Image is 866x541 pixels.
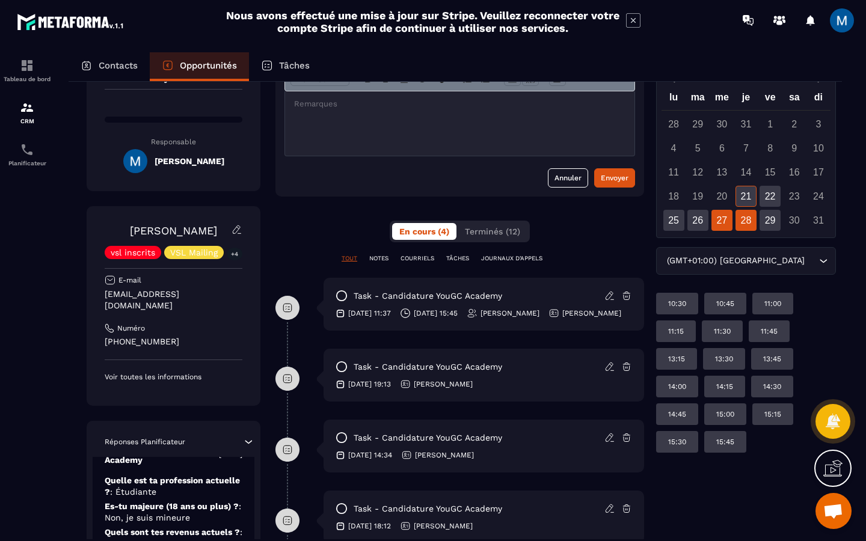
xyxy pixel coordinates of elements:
p: [PHONE_NUMBER] [105,336,242,347]
p: Tableau de bord [3,76,51,82]
p: NOTES [369,254,388,263]
img: logo [17,11,125,32]
p: vsl inscrits [111,248,155,257]
p: [EMAIL_ADDRESS][DOMAIN_NAME] [105,289,242,311]
span: En cours (4) [399,227,449,236]
a: Ouvrir le chat [815,493,852,529]
div: 1 [760,114,781,135]
p: 13:45 [763,354,781,364]
div: 16 [784,162,805,183]
a: schedulerschedulerPlanificateur [3,133,51,176]
div: 17 [808,162,829,183]
p: Opportunités [180,60,237,71]
p: 13:15 [668,354,685,364]
p: task - Candidature YouGC Academy [354,503,502,515]
p: 14:30 [763,382,781,391]
p: Es-tu majeure (18 ans ou plus) ? [105,501,242,524]
a: formationformationTableau de bord [3,49,51,91]
p: 10:30 [668,299,686,308]
a: formationformationCRM [3,91,51,133]
div: 8 [760,138,781,159]
div: 23 [784,186,805,207]
div: 18 [663,186,684,207]
div: 25 [663,210,684,231]
button: Terminés (12) [458,223,527,240]
a: Tâches [249,52,322,81]
div: 29 [687,114,708,135]
div: 31 [735,114,757,135]
div: me [710,89,734,110]
div: 29 [760,210,781,231]
div: 13 [711,162,732,183]
div: 30 [711,114,732,135]
div: 6 [711,138,732,159]
p: [PERSON_NAME] [415,450,474,460]
div: 19 [687,186,708,207]
p: JOURNAUX D'APPELS [481,254,542,263]
p: 11:15 [668,326,684,336]
p: TÂCHES [446,254,469,263]
span: (GMT+01:00) [GEOGRAPHIC_DATA] [664,254,807,267]
img: formation [20,100,34,115]
div: lu [662,89,686,110]
div: 22 [760,186,781,207]
p: task - Candidature YouGC Academy [354,361,502,373]
p: [DATE] 18:12 [348,521,391,531]
div: di [806,89,831,110]
a: [PERSON_NAME] [130,224,217,237]
p: Responsable [105,138,242,146]
p: 10:45 [716,299,734,308]
div: 30 [784,210,805,231]
div: 26 [687,210,708,231]
div: 21 [735,186,757,207]
p: 13:30 [715,354,733,364]
div: 24 [808,186,829,207]
p: Quelle est ta profession actuelle ? [105,475,242,498]
button: Annuler [548,168,588,188]
p: Numéro [117,323,145,333]
p: task - Candidature YouGC Academy [354,432,502,444]
div: Calendar wrapper [662,89,831,231]
p: [DATE] 11:37 [348,308,391,318]
div: 2 [784,114,805,135]
div: je [734,89,758,110]
div: 9 [784,138,805,159]
div: 27 [711,210,732,231]
div: ve [758,89,782,110]
img: formation [20,58,34,73]
img: scheduler [20,142,34,157]
p: +4 [227,248,242,260]
p: 14:15 [716,382,733,391]
p: [PERSON_NAME] [481,308,539,318]
div: 3 [808,114,829,135]
div: 31 [808,210,829,231]
p: 15:30 [668,437,686,447]
a: Contacts [69,52,150,81]
p: [DATE] 19:13 [348,379,391,389]
p: task - Candidature YouGC Academy [354,290,502,302]
p: VSL Mailing [170,248,218,257]
p: 11:30 [714,326,731,336]
div: 28 [663,114,684,135]
p: E-mail [118,275,141,285]
p: 14:45 [668,409,686,419]
p: 15:00 [716,409,734,419]
div: 5 [687,138,708,159]
a: Opportunités [150,52,249,81]
div: 14 [735,162,757,183]
p: CRM [3,118,51,124]
div: ma [686,89,710,110]
p: Tâches [279,60,310,71]
p: [PERSON_NAME] [414,379,473,389]
div: sa [782,89,806,110]
div: 11 [663,162,684,183]
div: 20 [711,186,732,207]
h5: [PERSON_NAME] [155,156,224,166]
p: 14:00 [668,382,686,391]
div: 4 [663,138,684,159]
p: 15:15 [764,409,781,419]
h2: Nous avons effectué une mise à jour sur Stripe. Veuillez reconnecter votre compte Stripe afin de ... [226,9,620,34]
div: Calendar days [662,114,831,231]
button: Envoyer [594,168,635,188]
div: Search for option [656,247,836,275]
